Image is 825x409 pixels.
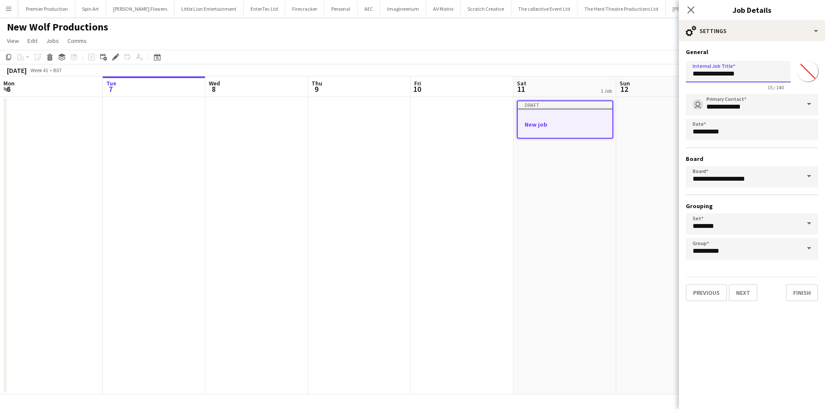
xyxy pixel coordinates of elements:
span: 8 [208,84,220,94]
button: Premier Production [19,0,75,17]
h3: General [686,48,818,56]
span: Fri [414,79,421,87]
span: 12 [618,84,630,94]
div: BST [53,67,62,73]
button: AV Matrix [426,0,461,17]
a: Comms [64,35,90,46]
h3: Board [686,155,818,163]
h3: New job [518,121,612,128]
button: EnterTec Ltd [244,0,285,17]
button: [PERSON_NAME] Creative [666,0,736,17]
button: Little Lion Entertainment [174,0,244,17]
button: AEC [357,0,380,17]
div: [DATE] [7,66,27,75]
span: Jobs [46,37,59,45]
button: Finish [786,284,818,301]
span: Wed [209,79,220,87]
span: Sat [517,79,526,87]
span: 9 [310,84,322,94]
span: Comms [67,37,87,45]
button: Previous [686,284,727,301]
span: Thu [312,79,322,87]
div: Settings [679,21,825,41]
button: Scratch Creative [461,0,511,17]
span: Tue [106,79,116,87]
button: The collective Event Ltd [511,0,577,17]
span: 11 [516,84,526,94]
app-job-card: DraftNew job [517,100,613,139]
span: Sun [620,79,630,87]
span: 15 / 140 [761,84,791,91]
span: Mon [3,79,15,87]
span: 7 [105,84,116,94]
button: Personal [324,0,357,17]
span: Week 41 [28,67,50,73]
a: Jobs [43,35,62,46]
h3: Job Details [679,4,825,15]
span: 10 [413,84,421,94]
span: 6 [2,84,15,94]
button: Spin Art [75,0,106,17]
span: Edit [27,37,37,45]
h3: Grouping [686,202,818,210]
a: View [3,35,22,46]
h1: New Wolf Productions [7,21,108,33]
span: View [7,37,19,45]
button: Next [729,284,758,301]
a: Edit [24,35,41,46]
button: [PERSON_NAME] Flowers [106,0,174,17]
div: 1 Job [601,88,612,94]
button: Imagineerium [380,0,426,17]
div: Draft [518,101,612,108]
button: Firecracker [285,0,324,17]
button: The Herd Theatre Productions Ltd [577,0,666,17]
